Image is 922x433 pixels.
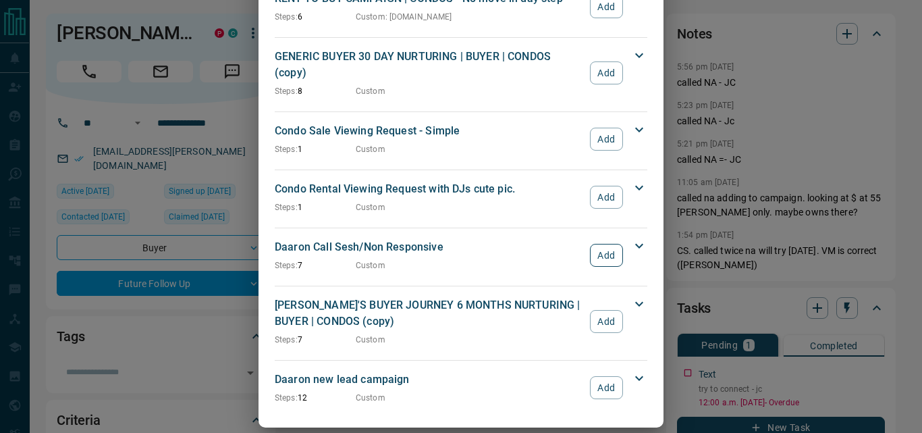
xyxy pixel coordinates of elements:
[356,85,385,97] p: Custom
[275,236,647,274] div: Daaron Call Sesh/Non ResponsiveSteps:7CustomAdd
[275,145,298,154] span: Steps:
[275,11,356,23] p: 6
[275,49,583,81] p: GENERIC BUYER 30 DAY NURTURING | BUYER | CONDOS (copy)
[275,392,356,404] p: 12
[590,310,623,333] button: Add
[275,120,647,158] div: Condo Sale Viewing Request - SimpleSteps:1CustomAdd
[275,261,298,270] span: Steps:
[275,85,356,97] p: 8
[275,181,583,197] p: Condo Rental Viewing Request with DJs cute pic.
[275,372,583,388] p: Daaron new lead campaign
[275,178,647,216] div: Condo Rental Viewing Request with DJs cute pic.Steps:1CustomAdd
[275,12,298,22] span: Steps:
[356,201,385,213] p: Custom
[590,244,623,267] button: Add
[275,295,647,349] div: [PERSON_NAME]'S BUYER JOURNEY 6 MONTHS NURTURING | BUYER | CONDOS (copy)Steps:7CustomAdd
[275,259,356,272] p: 7
[356,392,385,404] p: Custom
[590,128,623,151] button: Add
[590,186,623,209] button: Add
[275,335,298,345] span: Steps:
[275,297,583,330] p: [PERSON_NAME]'S BUYER JOURNEY 6 MONTHS NURTURING | BUYER | CONDOS (copy)
[356,143,385,155] p: Custom
[275,86,298,96] span: Steps:
[275,393,298,403] span: Steps:
[275,203,298,212] span: Steps:
[356,11,452,23] p: Custom : [DOMAIN_NAME]
[275,46,647,100] div: GENERIC BUYER 30 DAY NURTURING | BUYER | CONDOS (copy)Steps:8CustomAdd
[356,259,385,272] p: Custom
[275,334,356,346] p: 7
[275,143,356,155] p: 1
[275,201,356,213] p: 1
[590,61,623,84] button: Add
[356,334,385,346] p: Custom
[590,376,623,399] button: Add
[275,239,583,255] p: Daaron Call Sesh/Non Responsive
[275,369,647,407] div: Daaron new lead campaignSteps:12CustomAdd
[275,123,583,139] p: Condo Sale Viewing Request - Simple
